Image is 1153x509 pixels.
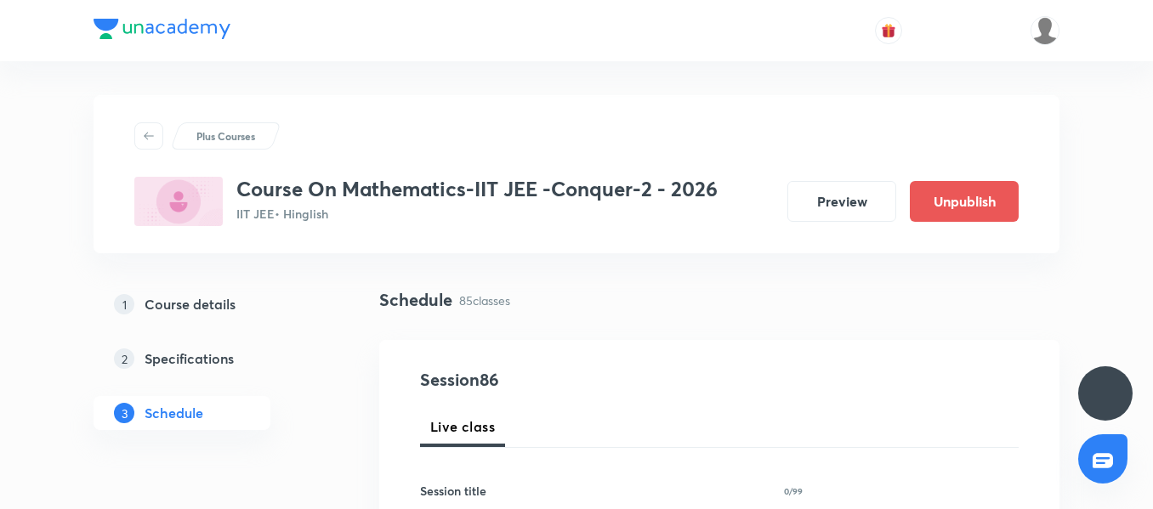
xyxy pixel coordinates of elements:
[134,177,223,226] img: B7A8F1A0-EC60-4E72-9281-DD09BEE5E173_plus.png
[236,177,718,201] h3: Course On Mathematics-IIT JEE -Conquer-2 - 2026
[459,291,510,309] p: 85 classes
[94,342,325,376] a: 2Specifications
[114,403,134,423] p: 3
[1095,383,1116,404] img: ttu
[420,482,486,500] h6: Session title
[94,19,230,43] a: Company Logo
[94,287,325,321] a: 1Course details
[114,348,134,369] p: 2
[875,17,902,44] button: avatar
[881,23,896,38] img: avatar
[420,367,730,393] h4: Session 86
[430,416,495,437] span: Live class
[145,403,203,423] h5: Schedule
[379,287,452,313] h4: Schedule
[1031,16,1059,45] img: Gopal Kumar
[94,19,230,39] img: Company Logo
[196,128,255,144] p: Plus Courses
[114,294,134,314] p: 1
[910,181,1019,222] button: Unpublish
[236,205,718,223] p: IIT JEE • Hinglish
[784,487,803,495] p: 0/99
[145,294,236,314] h5: Course details
[787,181,896,222] button: Preview
[145,348,234,369] h5: Specifications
